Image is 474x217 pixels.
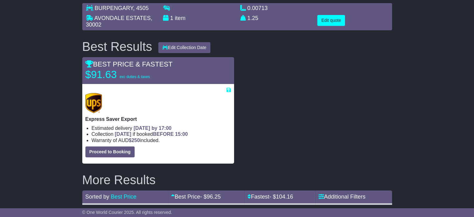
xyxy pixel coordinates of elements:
a: Fastest- $104.16 [247,194,293,200]
p: $91.63 [85,68,163,81]
span: $ [129,138,140,143]
span: - $ [200,194,221,200]
span: - $ [269,194,293,200]
span: 15:00 [175,131,188,137]
span: 0.00713 [247,5,268,11]
span: , 4505 [133,5,149,11]
span: Sorted by [85,194,109,200]
h2: More Results [82,173,392,187]
li: Collection [92,131,231,137]
button: Proceed to Booking [85,146,135,157]
span: [DATE] by 17:00 [134,126,172,131]
span: AVONDALE ESTATES [94,15,151,21]
span: BEFORE [153,131,174,137]
a: Additional Filters [318,194,366,200]
span: 1.25 [247,15,258,21]
span: if booked [115,131,188,137]
a: Best Price- $96.25 [171,194,221,200]
span: © One World Courier 2025. All rights reserved. [82,210,172,215]
li: Warranty of AUD included. [92,137,231,143]
span: , 30002 [86,15,152,28]
div: Best Results [79,40,156,53]
span: 1 [170,15,173,21]
span: 250 [132,138,140,143]
span: item [175,15,185,21]
p: Express Saver Export [85,116,231,122]
a: Best Price [111,194,136,200]
span: 96.25 [207,194,221,200]
span: BEST PRICE & FASTEST [85,60,173,68]
span: exc duties & taxes [120,75,150,79]
li: Estimated delivery [92,125,231,131]
img: UPS (new): Express Saver Export [85,93,102,113]
span: [DATE] [115,131,131,137]
button: Edit quote [317,15,345,26]
span: BURPENGARY [95,5,133,11]
button: Edit Collection Date [158,42,210,53]
span: 104.16 [276,194,293,200]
